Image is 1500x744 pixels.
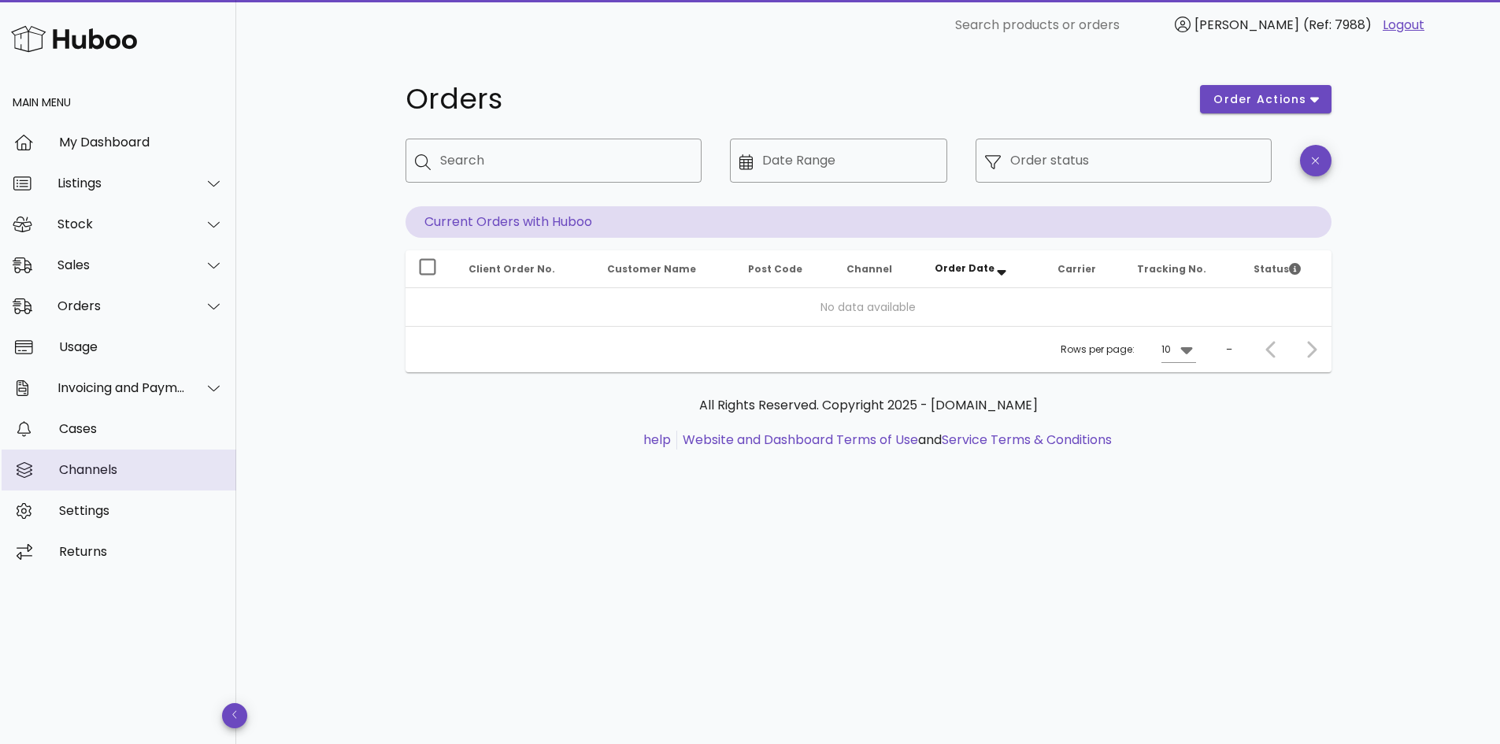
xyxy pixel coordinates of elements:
[1383,16,1424,35] a: Logout
[57,217,186,231] div: Stock
[834,250,922,288] th: Channel
[59,421,224,436] div: Cases
[1161,337,1196,362] div: 10Rows per page:
[607,262,696,276] span: Customer Name
[1226,342,1232,357] div: –
[1137,262,1206,276] span: Tracking No.
[406,206,1331,238] p: Current Orders with Huboo
[1200,85,1331,113] button: order actions
[748,262,802,276] span: Post Code
[406,85,1182,113] h1: Orders
[57,298,186,313] div: Orders
[418,396,1319,415] p: All Rights Reserved. Copyright 2025 - [DOMAIN_NAME]
[1254,262,1301,276] span: Status
[935,261,994,275] span: Order Date
[594,250,736,288] th: Customer Name
[1303,16,1372,34] span: (Ref: 7988)
[1213,91,1307,108] span: order actions
[59,544,224,559] div: Returns
[683,431,918,449] a: Website and Dashboard Terms of Use
[57,257,186,272] div: Sales
[59,462,224,477] div: Channels
[922,250,1045,288] th: Order Date: Sorted descending. Activate to remove sorting.
[406,288,1331,326] td: No data available
[57,176,186,191] div: Listings
[469,262,555,276] span: Client Order No.
[57,380,186,395] div: Invoicing and Payments
[1124,250,1242,288] th: Tracking No.
[1161,342,1171,357] div: 10
[1045,250,1124,288] th: Carrier
[59,135,224,150] div: My Dashboard
[1241,250,1331,288] th: Status
[1061,327,1196,372] div: Rows per page:
[643,431,671,449] a: help
[59,503,224,518] div: Settings
[735,250,834,288] th: Post Code
[11,22,137,56] img: Huboo Logo
[59,339,224,354] div: Usage
[846,262,892,276] span: Channel
[942,431,1112,449] a: Service Terms & Conditions
[677,431,1112,450] li: and
[456,250,594,288] th: Client Order No.
[1057,262,1096,276] span: Carrier
[1194,16,1299,34] span: [PERSON_NAME]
